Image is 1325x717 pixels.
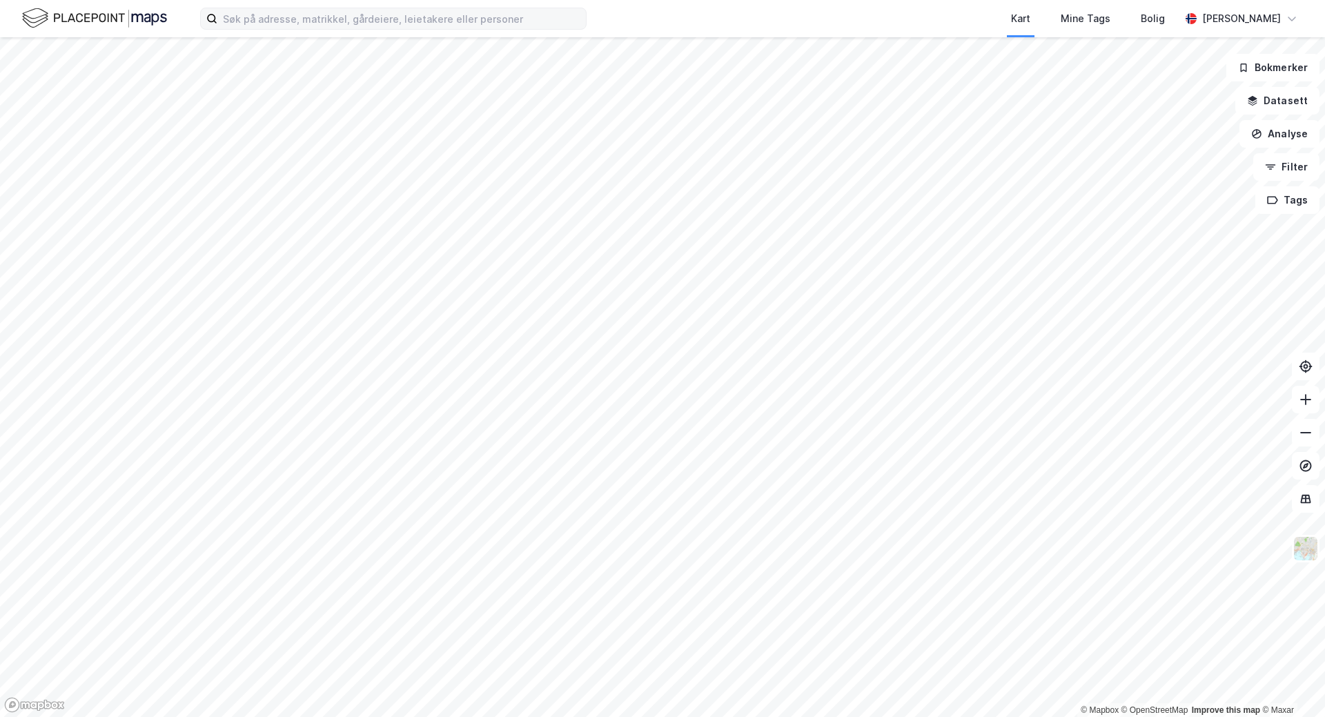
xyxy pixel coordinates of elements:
button: Datasett [1235,87,1319,115]
div: Mine Tags [1061,10,1110,27]
div: Bolig [1141,10,1165,27]
button: Bokmerker [1226,54,1319,81]
a: Mapbox homepage [4,697,65,713]
button: Filter [1253,153,1319,181]
a: OpenStreetMap [1121,705,1188,715]
button: Analyse [1239,120,1319,148]
iframe: Chat Widget [1256,651,1325,717]
a: Improve this map [1192,705,1260,715]
button: Tags [1255,186,1319,214]
div: [PERSON_NAME] [1202,10,1281,27]
img: logo.f888ab2527a4732fd821a326f86c7f29.svg [22,6,167,30]
div: Kart [1011,10,1030,27]
input: Søk på adresse, matrikkel, gårdeiere, leietakere eller personer [217,8,586,29]
img: Z [1293,536,1319,562]
a: Mapbox [1081,705,1119,715]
